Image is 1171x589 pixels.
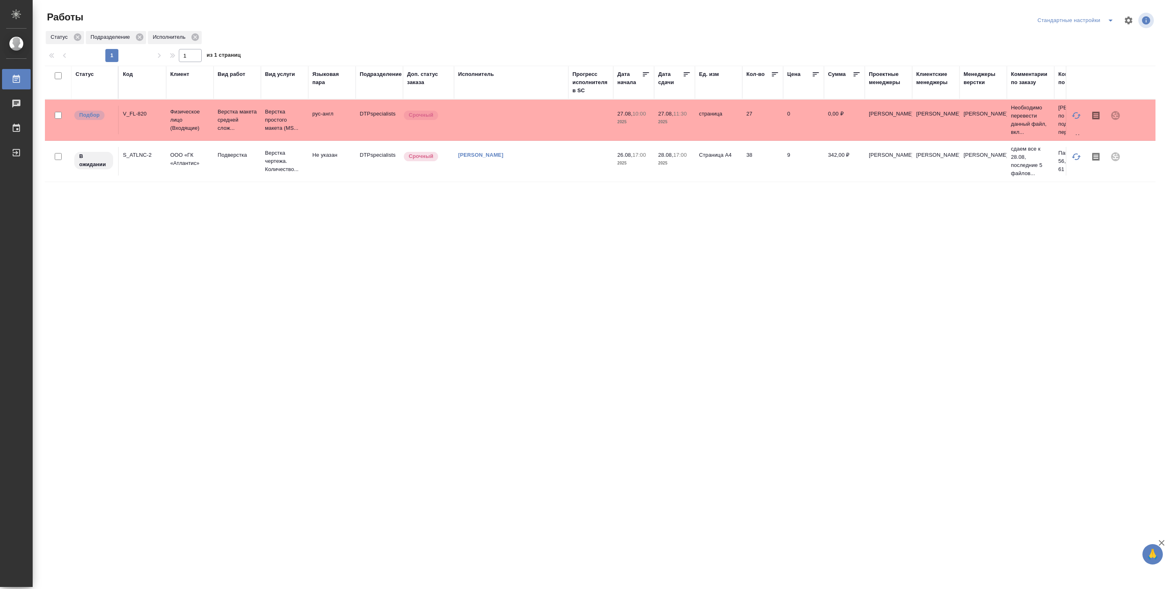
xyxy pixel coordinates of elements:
[73,151,114,170] div: Исполнитель назначен, приступать к работе пока рано
[617,118,650,126] p: 2025
[1011,70,1050,87] div: Комментарии по заказу
[673,152,687,158] p: 17:00
[617,159,650,167] p: 2025
[312,70,352,87] div: Языковая пара
[617,152,632,158] p: 26.08,
[658,152,673,158] p: 28.08,
[912,147,960,176] td: [PERSON_NAME]
[964,110,1003,118] p: [PERSON_NAME]
[1142,544,1163,565] button: 🙏
[76,70,94,78] div: Статус
[1106,106,1125,125] div: Проект не привязан
[308,106,356,134] td: рус-англ
[632,152,646,158] p: 17:00
[458,70,494,78] div: Исполнитель
[79,111,100,119] p: Подбор
[746,70,765,78] div: Кол-во
[695,147,742,176] td: Страница А4
[824,106,865,134] td: 0,00 ₽
[123,110,162,118] div: V_FL-820
[86,31,146,44] div: Подразделение
[572,70,609,95] div: Прогресс исполнителя в SC
[218,151,257,159] p: Подверстка
[308,147,356,176] td: Не указан
[46,31,84,44] div: Статус
[1138,13,1155,28] span: Посмотреть информацию
[617,70,642,87] div: Дата начала
[916,70,955,87] div: Клиентские менеджеры
[409,111,433,119] p: Срочный
[658,111,673,117] p: 27.08,
[170,108,209,132] p: Физическое лицо (Входящие)
[673,111,687,117] p: 11:30
[1066,106,1086,125] button: Обновить
[265,70,295,78] div: Вид услуги
[742,106,783,134] td: 27
[73,110,114,121] div: Можно подбирать исполнителей
[360,70,402,78] div: Подразделение
[1011,145,1050,178] p: сдаем все к 28.08, последние 5 файлов...
[409,152,433,160] p: Срочный
[170,70,189,78] div: Клиент
[824,147,865,176] td: 342,00 ₽
[658,70,683,87] div: Дата сдачи
[658,118,691,126] p: 2025
[865,147,912,176] td: [PERSON_NAME]
[123,151,162,159] div: S_ATLNC-2
[458,152,503,158] a: [PERSON_NAME]
[1066,147,1086,167] button: Обновить
[170,151,209,167] p: ООО «ГК «Атлантис»
[91,33,133,41] p: Подразделение
[964,70,1003,87] div: Менеджеры верстки
[1119,11,1138,30] span: Настроить таблицу
[658,159,691,167] p: 2025
[218,70,245,78] div: Вид работ
[1058,149,1098,173] p: Папки 54, 55, 56, 57, 58, 60, 61
[1106,147,1125,167] div: Проект не привязан
[617,111,632,117] p: 27.08,
[869,70,908,87] div: Проектные менеджеры
[218,108,257,132] p: Верстка макета средней слож...
[1058,104,1098,136] p: [PERSON_NAME] по готовности подверстка перевода
[1011,104,1050,136] p: Необходимо перевести данный файл, вкл...
[695,106,742,134] td: страница
[51,33,71,41] p: Статус
[356,106,403,134] td: DTPspecialists
[79,152,108,169] p: В ожидании
[964,151,1003,159] p: [PERSON_NAME]
[783,106,824,134] td: 0
[1086,147,1106,167] button: Скопировать мини-бриф
[407,70,450,87] div: Доп. статус заказа
[123,70,133,78] div: Код
[787,70,801,78] div: Цена
[742,147,783,176] td: 38
[1146,546,1160,563] span: 🙏
[153,33,188,41] p: Исполнитель
[632,111,646,117] p: 10:00
[45,11,83,24] span: Работы
[207,50,241,62] span: из 1 страниц
[699,70,719,78] div: Ед. изм
[1086,106,1106,125] button: Скопировать мини-бриф
[912,106,960,134] td: [PERSON_NAME]
[865,106,912,134] td: [PERSON_NAME]
[828,70,846,78] div: Сумма
[1035,14,1119,27] div: split button
[783,147,824,176] td: 9
[265,108,304,132] p: Верстка простого макета (MS...
[148,31,202,44] div: Исполнитель
[1058,70,1098,87] div: Комментарии по работе
[356,147,403,176] td: DTPspecialists
[265,149,304,173] p: Верстка чертежа. Количество...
